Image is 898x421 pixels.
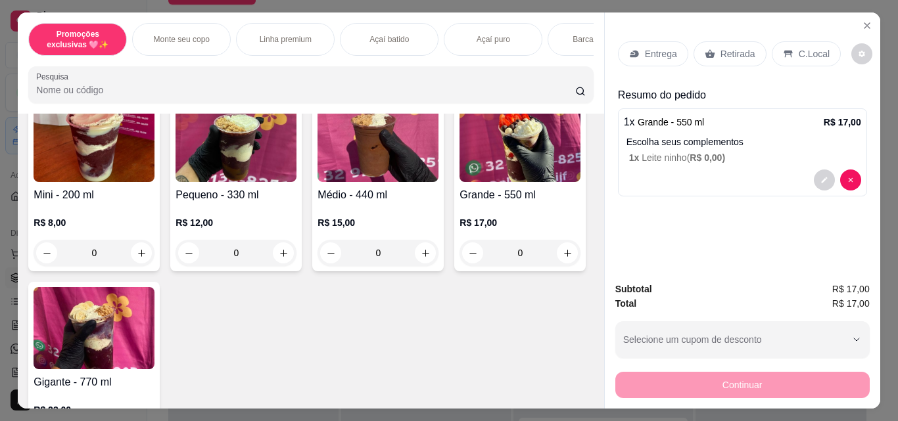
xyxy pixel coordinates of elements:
[318,100,438,182] img: product-image
[840,169,861,190] button: decrease-product-quantity
[615,298,636,309] strong: Total
[176,187,296,203] h4: Pequeno - 330 ml
[176,216,296,229] p: R$ 12,00
[721,47,755,60] p: Retirada
[615,284,652,294] strong: Subtotal
[34,100,154,182] img: product-image
[645,47,677,60] p: Entrega
[477,34,510,45] p: Açaí puro
[638,117,704,127] span: Grande - 550 ml
[154,34,210,45] p: Monte seu copo
[857,15,878,36] button: Close
[824,116,861,129] p: R$ 17,00
[615,321,870,358] button: Selecione um cupom de desconto
[460,100,580,182] img: product-image
[832,296,870,311] span: R$ 17,00
[34,287,154,369] img: product-image
[318,187,438,203] h4: Médio - 440 ml
[814,169,835,190] button: decrease-product-quantity
[573,34,621,45] p: Barca de açaí
[460,216,580,229] p: R$ 17,00
[832,282,870,296] span: R$ 17,00
[176,100,296,182] img: product-image
[851,43,872,64] button: decrease-product-quantity
[39,29,116,50] p: Promoções exclusivas 🩷✨
[460,187,580,203] h4: Grande - 550 ml
[629,152,642,163] span: 1 x
[369,34,409,45] p: Açaí batido
[690,152,725,163] span: R$ 0,00 )
[624,114,705,130] p: 1 x
[260,34,312,45] p: Linha premium
[34,216,154,229] p: R$ 8,00
[799,47,830,60] p: C.Local
[34,187,154,203] h4: Mini - 200 ml
[629,151,861,164] p: Leite ninho (
[34,374,154,390] h4: Gigante - 770 ml
[36,83,575,97] input: Pesquisa
[36,71,73,82] label: Pesquisa
[318,216,438,229] p: R$ 15,00
[618,87,867,103] p: Resumo do pedido
[34,403,154,416] p: R$ 23,00
[626,135,861,148] p: Escolha seus complementos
